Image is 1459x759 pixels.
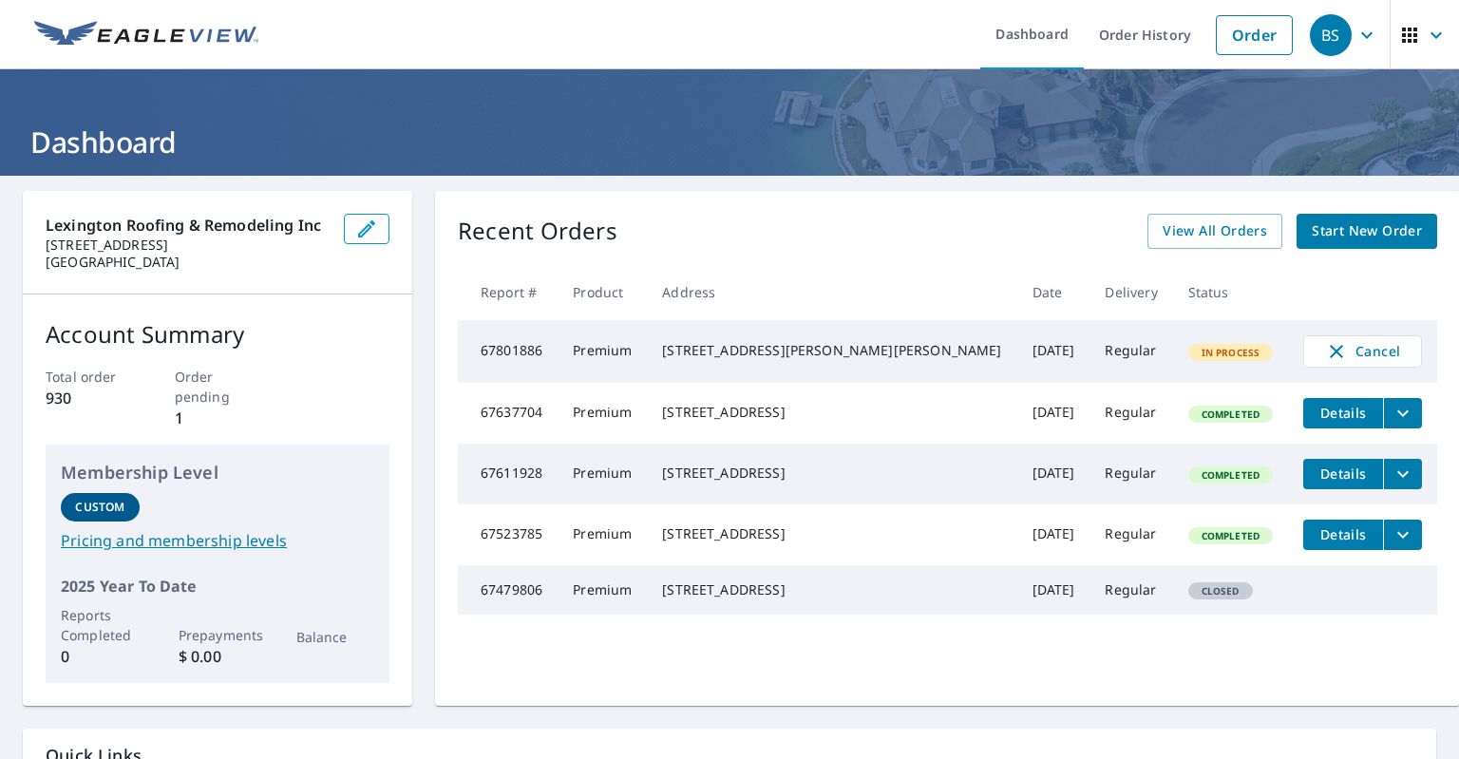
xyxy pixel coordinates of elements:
[1216,15,1293,55] a: Order
[1147,214,1282,249] a: View All Orders
[458,264,558,320] th: Report #
[458,320,558,383] td: 67801886
[558,504,647,565] td: Premium
[1310,14,1352,56] div: BS
[175,367,261,407] p: Order pending
[1303,459,1383,489] button: detailsBtn-67611928
[1017,320,1090,383] td: [DATE]
[1017,504,1090,565] td: [DATE]
[1315,465,1372,483] span: Details
[1017,444,1090,504] td: [DATE]
[1383,398,1422,428] button: filesDropdownBtn-67637704
[296,627,375,647] p: Balance
[179,645,257,668] p: $ 0.00
[46,254,329,271] p: [GEOGRAPHIC_DATA]
[1190,346,1272,359] span: In Process
[1190,529,1271,542] span: Completed
[458,504,558,565] td: 67523785
[1090,383,1172,444] td: Regular
[662,580,1001,599] div: [STREET_ADDRESS]
[1173,264,1289,320] th: Status
[34,21,258,49] img: EV Logo
[458,214,617,249] p: Recent Orders
[1017,565,1090,615] td: [DATE]
[1017,264,1090,320] th: Date
[662,524,1001,543] div: [STREET_ADDRESS]
[662,403,1001,422] div: [STREET_ADDRESS]
[647,264,1016,320] th: Address
[23,123,1436,161] h1: Dashboard
[61,645,140,668] p: 0
[46,317,389,351] p: Account Summary
[1090,504,1172,565] td: Regular
[61,575,374,598] p: 2025 Year To Date
[1303,398,1383,428] button: detailsBtn-67637704
[1315,404,1372,422] span: Details
[46,367,132,387] p: Total order
[46,214,329,237] p: Lexington Roofing & Remodeling Inc
[1315,525,1372,543] span: Details
[558,320,647,383] td: Premium
[558,264,647,320] th: Product
[1383,459,1422,489] button: filesDropdownBtn-67611928
[1017,383,1090,444] td: [DATE]
[46,387,132,409] p: 930
[1312,219,1422,243] span: Start New Order
[1090,565,1172,615] td: Regular
[558,383,647,444] td: Premium
[1323,340,1402,363] span: Cancel
[1383,520,1422,550] button: filesDropdownBtn-67523785
[458,383,558,444] td: 67637704
[1190,408,1271,421] span: Completed
[75,499,124,516] p: Custom
[1190,584,1251,598] span: Closed
[46,237,329,254] p: [STREET_ADDRESS]
[558,565,647,615] td: Premium
[61,529,374,552] a: Pricing and membership levels
[1303,520,1383,550] button: detailsBtn-67523785
[61,605,140,645] p: Reports Completed
[1090,264,1172,320] th: Delivery
[458,565,558,615] td: 67479806
[1303,335,1422,368] button: Cancel
[1163,219,1267,243] span: View All Orders
[1297,214,1437,249] a: Start New Order
[1090,444,1172,504] td: Regular
[61,460,374,485] p: Membership Level
[558,444,647,504] td: Premium
[1190,468,1271,482] span: Completed
[179,625,257,645] p: Prepayments
[1090,320,1172,383] td: Regular
[458,444,558,504] td: 67611928
[175,407,261,429] p: 1
[662,464,1001,483] div: [STREET_ADDRESS]
[662,341,1001,360] div: [STREET_ADDRESS][PERSON_NAME][PERSON_NAME]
